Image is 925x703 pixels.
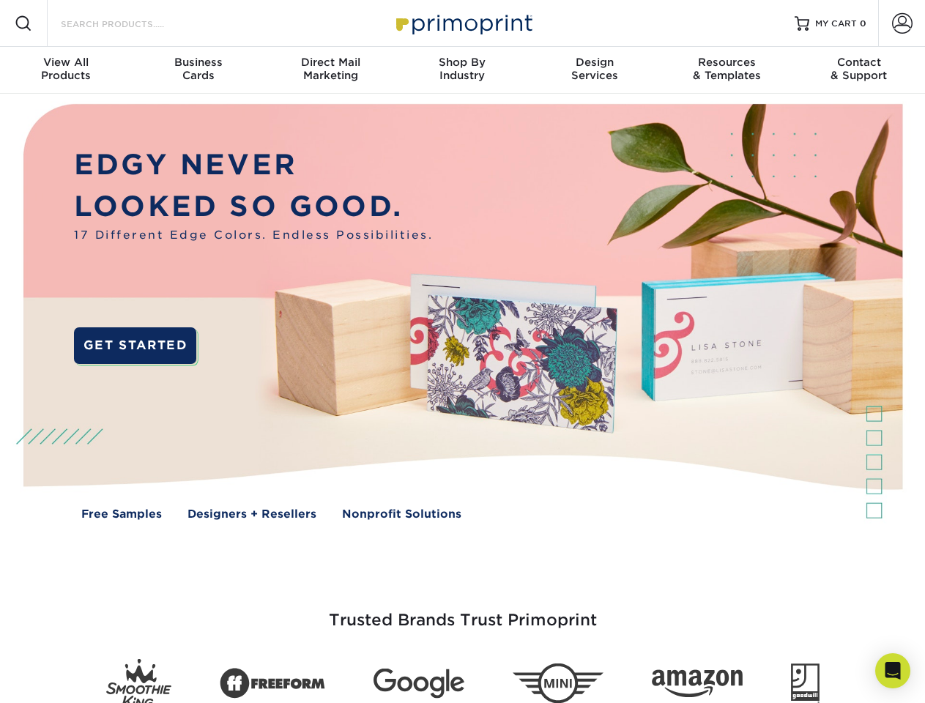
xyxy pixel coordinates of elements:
a: Nonprofit Solutions [342,506,461,523]
a: DesignServices [529,47,661,94]
img: Primoprint [390,7,536,39]
a: Direct MailMarketing [264,47,396,94]
a: Shop ByIndustry [396,47,528,94]
span: Shop By [396,56,528,69]
a: Designers + Resellers [187,506,316,523]
span: Contact [793,56,925,69]
a: Resources& Templates [661,47,792,94]
a: BusinessCards [132,47,264,94]
img: Google [374,669,464,699]
p: LOOKED SO GOOD. [74,186,433,228]
div: Marketing [264,56,396,82]
span: 0 [860,18,866,29]
span: Direct Mail [264,56,396,69]
div: Cards [132,56,264,82]
input: SEARCH PRODUCTS..... [59,15,202,32]
span: MY CART [815,18,857,30]
a: GET STARTED [74,327,196,364]
span: 17 Different Edge Colors. Endless Possibilities. [74,227,433,244]
h3: Trusted Brands Trust Primoprint [34,576,891,647]
div: & Support [793,56,925,82]
p: EDGY NEVER [74,144,433,186]
a: Free Samples [81,506,162,523]
img: Goodwill [791,663,820,703]
div: & Templates [661,56,792,82]
span: Design [529,56,661,69]
div: Open Intercom Messenger [875,653,910,688]
iframe: Google Customer Reviews [4,658,125,698]
div: Industry [396,56,528,82]
div: Services [529,56,661,82]
span: Business [132,56,264,69]
span: Resources [661,56,792,69]
a: Contact& Support [793,47,925,94]
img: Amazon [652,670,743,698]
